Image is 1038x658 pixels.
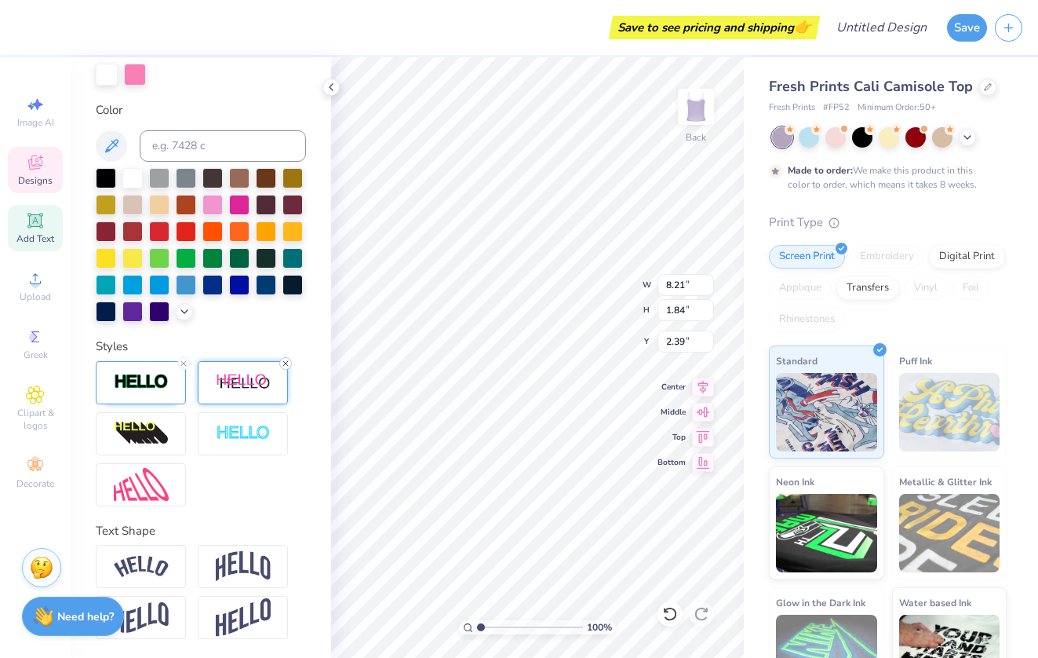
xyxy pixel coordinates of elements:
span: Image AI [17,116,54,129]
span: 👉 [794,17,811,36]
div: Embroidery [850,245,924,269]
div: Color [96,101,306,119]
span: Upload [20,291,51,303]
span: Designs [18,174,53,187]
span: Add Text [16,232,54,245]
span: Clipart & logos [8,407,63,432]
span: 100 % [587,620,612,634]
img: Free Distort [114,468,169,502]
div: We make this product in this color to order, which means it takes 8 weeks. [788,163,981,192]
img: Rise [216,598,271,637]
span: Standard [776,353,818,369]
div: Back [686,130,706,144]
img: Standard [776,373,877,451]
img: Flag [114,602,169,633]
div: Text Shape [96,522,306,540]
img: Shadow [216,373,271,393]
span: Metallic & Glitter Ink [899,473,992,490]
span: Bottom [657,457,686,468]
img: Puff Ink [899,373,1000,451]
span: Neon Ink [776,473,814,490]
img: Metallic & Glitter Ink [899,494,1000,572]
span: Puff Ink [899,353,932,369]
div: Digital Print [929,245,1005,269]
img: Negative Space [216,425,271,443]
span: Greek [24,349,48,361]
strong: Made to order: [788,164,853,177]
span: Center [657,382,686,393]
img: Neon Ink [776,494,877,572]
div: Applique [769,276,832,300]
span: Water based Ink [899,594,971,611]
div: Rhinestones [769,308,845,331]
input: Untitled Design [824,12,939,43]
span: Glow in the Dark Ink [776,594,865,611]
span: Top [657,432,686,443]
div: Styles [96,338,306,356]
span: # FP52 [823,101,850,115]
img: 3d Illusion [114,421,169,446]
span: Decorate [16,477,54,490]
div: Screen Print [769,245,845,269]
span: Fresh Prints Cali Camisole Top [769,77,973,96]
div: Foil [952,276,989,300]
span: Minimum Order: 50 + [858,101,936,115]
img: Stroke [114,373,169,391]
div: Save to see pricing and shipping [613,16,816,39]
span: Fresh Prints [769,101,815,115]
div: Transfers [836,276,899,300]
img: Arc [114,556,169,577]
img: Back [680,91,712,122]
img: Arch [216,551,271,581]
span: Middle [657,407,686,418]
input: e.g. 7428 c [140,130,306,162]
div: Print Type [769,214,1007,232]
div: Vinyl [904,276,948,300]
button: Save [947,14,987,42]
strong: Need help? [57,609,114,624]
